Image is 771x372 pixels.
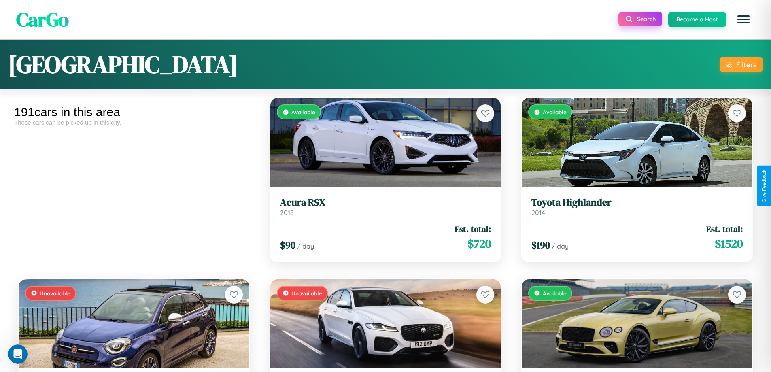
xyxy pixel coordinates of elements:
button: Filters [720,57,763,72]
div: Filters [736,60,756,69]
span: Search [637,15,656,23]
a: Acura RSX2018 [280,197,491,217]
span: Available [291,108,315,115]
span: Available [543,290,567,297]
span: Unavailable [291,290,322,297]
span: $ 90 [280,238,295,252]
button: Search [618,12,662,26]
h1: [GEOGRAPHIC_DATA] [8,48,238,81]
span: / day [552,242,569,250]
span: / day [297,242,314,250]
span: Available [543,108,567,115]
span: $ 720 [467,236,491,252]
span: CarGo [16,6,69,33]
div: Give Feedback [761,170,767,202]
span: 2014 [531,208,545,217]
span: Est. total: [455,223,491,235]
button: Open menu [732,8,755,31]
span: Est. total: [706,223,743,235]
iframe: Intercom live chat [8,344,28,364]
button: Become a Host [668,12,726,27]
span: Unavailable [40,290,70,297]
h3: Toyota Highlander [531,197,743,208]
span: $ 1520 [715,236,743,252]
div: 191 cars in this area [14,105,254,119]
a: Toyota Highlander2014 [531,197,743,217]
div: These cars can be picked up in this city. [14,119,254,126]
span: $ 190 [531,238,550,252]
h3: Acura RSX [280,197,491,208]
span: 2018 [280,208,294,217]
